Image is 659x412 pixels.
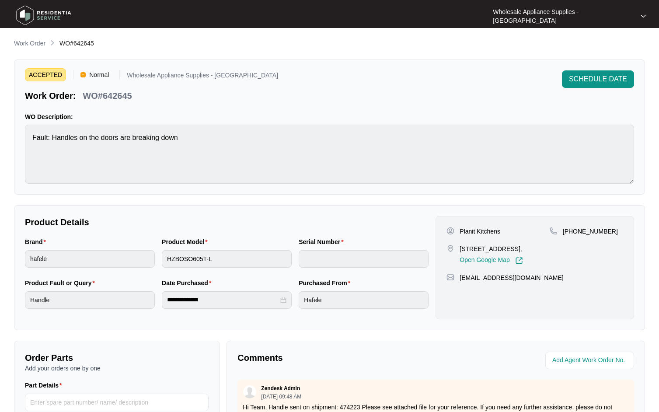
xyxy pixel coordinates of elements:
[127,72,278,81] p: Wholesale Appliance Supplies - [GEOGRAPHIC_DATA]
[552,355,629,366] input: Add Agent Work Order No.
[25,291,155,309] input: Product Fault or Query
[550,227,558,235] img: map-pin
[25,352,209,364] p: Order Parts
[49,39,56,46] img: chevron-right
[299,237,347,246] label: Serial Number
[299,279,354,287] label: Purchased From
[80,72,86,77] img: Vercel Logo
[25,125,634,184] textarea: Fault: Handles on the doors are breaking down
[162,279,215,287] label: Date Purchased
[299,291,429,309] input: Purchased From
[261,394,301,399] p: [DATE] 09:48 AM
[25,216,429,228] p: Product Details
[162,237,211,246] label: Product Model
[83,90,132,102] p: WO#642645
[641,14,646,18] img: dropdown arrow
[14,39,45,48] p: Work Order
[59,40,94,47] span: WO#642645
[162,250,292,268] input: Product Model
[460,273,563,282] p: [EMAIL_ADDRESS][DOMAIN_NAME]
[25,381,66,390] label: Part Details
[13,2,74,28] img: residentia service logo
[25,250,155,268] input: Brand
[261,385,300,392] p: Zendesk Admin
[25,279,98,287] label: Product Fault or Query
[460,244,523,253] p: [STREET_ADDRESS],
[25,237,49,246] label: Brand
[237,352,429,364] p: Comments
[25,112,634,121] p: WO Description:
[446,244,454,252] img: map-pin
[12,39,47,49] a: Work Order
[493,7,633,25] p: Wholesale Appliance Supplies - [GEOGRAPHIC_DATA]
[167,295,279,304] input: Date Purchased
[25,364,209,373] p: Add your orders one by one
[25,68,66,81] span: ACCEPTED
[446,273,454,281] img: map-pin
[446,227,454,235] img: user-pin
[460,257,523,265] a: Open Google Map
[515,257,523,265] img: Link-External
[460,227,500,236] p: Planit Kitchens
[86,68,112,81] span: Normal
[25,90,76,102] p: Work Order:
[562,70,634,88] button: SCHEDULE DATE
[563,227,618,236] p: [PHONE_NUMBER]
[25,394,209,411] input: Part Details
[299,250,429,268] input: Serial Number
[243,385,256,398] img: user.svg
[569,74,627,84] span: SCHEDULE DATE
